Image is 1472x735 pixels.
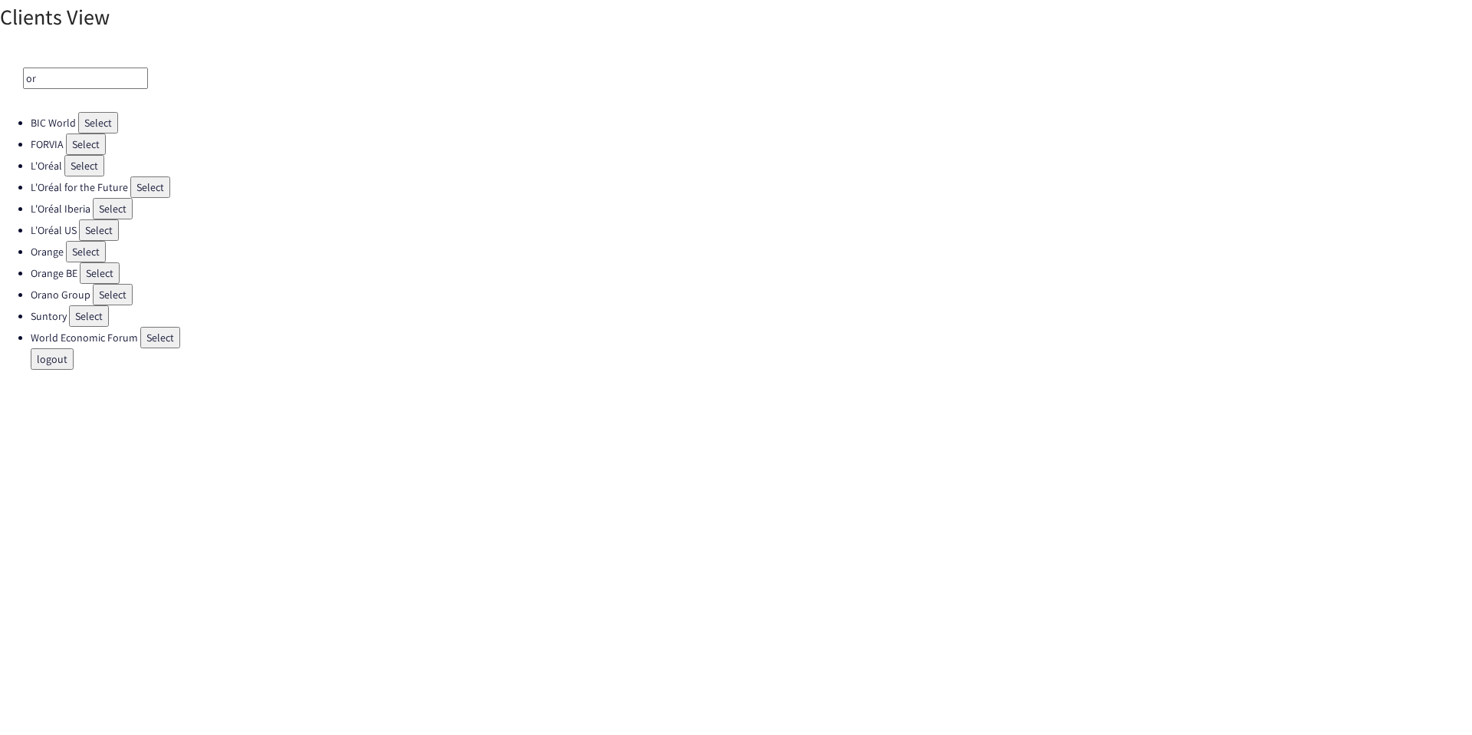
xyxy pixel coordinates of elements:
[31,348,74,370] button: logout
[31,219,1472,241] li: L'Oréal US
[93,284,133,305] button: Select
[79,219,119,241] button: Select
[31,198,1472,219] li: L'Oréal Iberia
[31,305,1472,327] li: Suntory
[140,327,180,348] button: Select
[31,112,1472,133] li: BIC World
[31,155,1472,176] li: L'Oréal
[31,241,1472,262] li: Orange
[64,155,104,176] button: Select
[31,284,1472,305] li: Orano Group
[69,305,109,327] button: Select
[93,198,133,219] button: Select
[31,133,1472,155] li: FORVIA
[31,327,1472,348] li: World Economic Forum
[31,176,1472,198] li: L'Oréal for the Future
[66,133,106,155] button: Select
[66,241,106,262] button: Select
[1395,661,1472,735] div: Widget de chat
[80,262,120,284] button: Select
[130,176,170,198] button: Select
[78,112,118,133] button: Select
[1395,661,1472,735] iframe: Chat Widget
[31,262,1472,284] li: Orange BE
